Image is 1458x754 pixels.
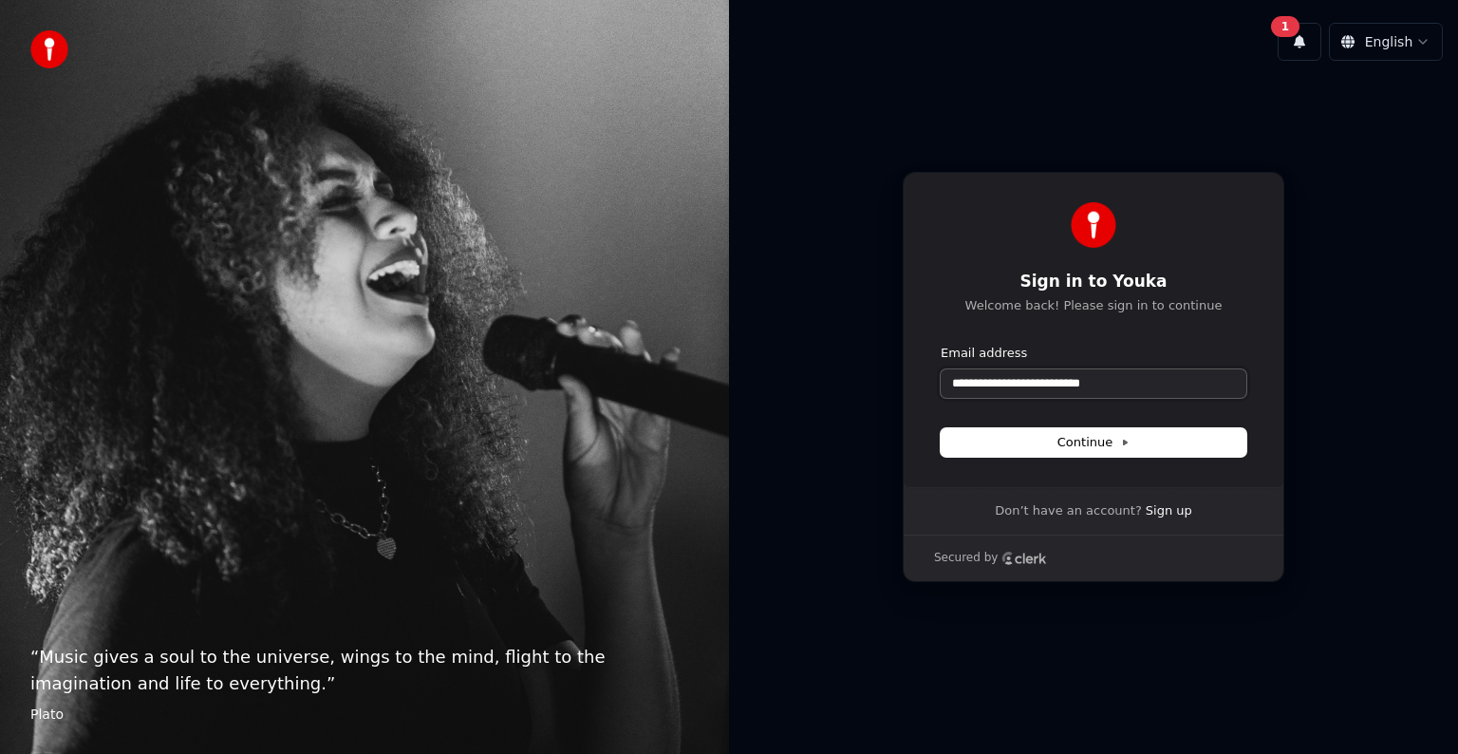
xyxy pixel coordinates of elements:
[1146,502,1192,519] a: Sign up
[1001,552,1047,565] a: Clerk logo
[941,271,1246,293] h1: Sign in to Youka
[941,297,1246,314] p: Welcome back! Please sign in to continue
[941,428,1246,457] button: Continue
[934,551,998,566] p: Secured by
[1057,434,1130,451] span: Continue
[941,345,1027,362] label: Email address
[1271,16,1299,37] div: 1
[995,502,1142,519] span: Don’t have an account?
[30,644,699,697] p: “ Music gives a soul to the universe, wings to the mind, flight to the imagination and life to ev...
[30,30,68,68] img: youka
[1278,23,1321,61] button: 1
[1071,202,1116,248] img: Youka
[30,705,699,724] footer: Plato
